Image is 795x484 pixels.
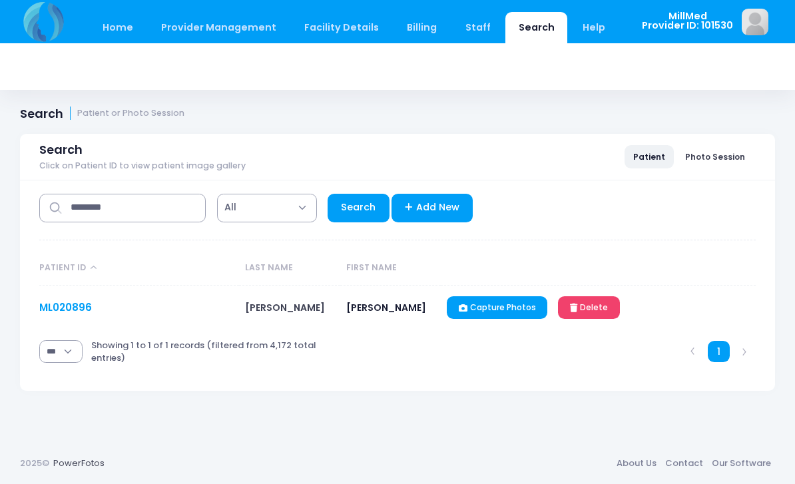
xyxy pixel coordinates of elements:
a: Add New [392,194,473,222]
a: Our Software [707,451,775,475]
div: Showing 1 to 1 of 1 records (filtered from 4,172 total entries) [91,330,332,373]
a: Facility Details [292,12,392,43]
a: 1 [708,341,730,363]
a: Capture Photos [447,296,547,319]
a: Home [89,12,146,43]
a: Provider Management [148,12,289,43]
th: Last Name: activate to sort column ascending [239,251,340,286]
small: Patient or Photo Session [77,109,184,119]
a: Help [570,12,619,43]
span: All [217,194,317,222]
a: Photo Session [676,145,754,168]
a: PowerFotos [53,457,105,469]
h1: Search [20,107,184,121]
a: ML020896 [39,300,92,314]
a: Billing [394,12,450,43]
a: Contact [661,451,707,475]
a: Patient [625,145,674,168]
a: Search [505,12,567,43]
span: Search [39,142,83,156]
span: [PERSON_NAME] [245,301,325,314]
a: Delete [558,296,619,319]
a: About Us [612,451,661,475]
a: Staff [452,12,503,43]
span: [PERSON_NAME] [346,301,426,314]
span: MillMed Provider ID: 101530 [642,11,733,31]
th: Patient ID: activate to sort column descending [39,251,238,286]
span: 2025© [20,457,49,469]
img: image [742,9,768,35]
span: All [224,200,236,214]
span: Click on Patient ID to view patient image gallery [39,161,246,171]
th: First Name: activate to sort column ascending [340,251,441,286]
a: Search [328,194,390,222]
